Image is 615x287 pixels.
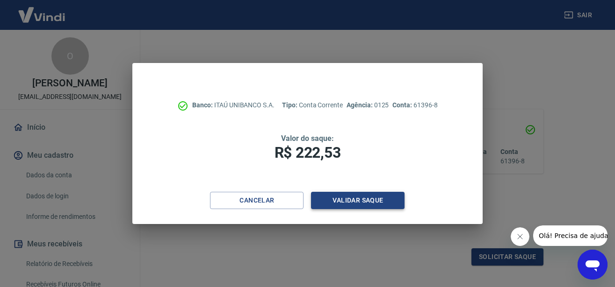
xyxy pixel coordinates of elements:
span: Banco: [192,101,214,109]
p: 61396-8 [392,100,437,110]
span: Tipo: [282,101,299,109]
iframe: Fechar mensagem [511,227,529,246]
span: Valor do saque: [281,134,333,143]
span: Olá! Precisa de ajuda? [6,7,79,14]
iframe: Botão para abrir a janela de mensagens [578,250,608,280]
span: Conta: [392,101,413,109]
span: Agência: [347,101,374,109]
span: R$ 222,53 [275,144,341,161]
p: ITAÚ UNIBANCO S.A. [192,100,275,110]
button: Validar saque [311,192,405,209]
p: Conta Corrente [282,100,343,110]
p: 0125 [347,100,389,110]
iframe: Mensagem da empresa [533,225,608,246]
button: Cancelar [210,192,304,209]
